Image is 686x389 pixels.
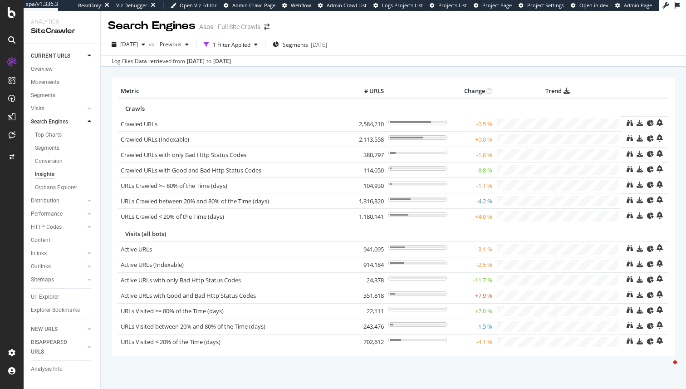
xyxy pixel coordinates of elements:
td: +0.0 % [449,132,495,147]
a: Project Page [474,2,512,9]
span: 2025 Aug. 12th [120,40,138,48]
a: Analysis Info [31,364,94,374]
span: Admin Crawl List [327,2,367,9]
div: Log Files Data retrieved from to [112,57,231,65]
a: Active URLs with Good and Bad Http Status Codes [121,291,256,300]
span: Admin Crawl Page [232,2,275,9]
div: Visits [31,104,44,113]
div: Search Engines [31,117,68,127]
a: URLs Crawled < 20% of the Time (days) [121,212,224,221]
div: Movements [31,78,59,87]
div: bell-plus [657,196,663,203]
td: -4.2 % [449,193,495,209]
div: 1 Filter Applied [213,41,250,49]
span: Admin Page [624,2,652,9]
div: Url Explorer [31,292,59,302]
th: # URLS [350,84,386,98]
span: Webflow [291,2,311,9]
div: bell-plus [657,181,663,188]
div: Top Charts [35,130,62,140]
iframe: Intercom live chat [655,358,677,380]
a: Open in dev [571,2,608,9]
td: 2,584,210 [350,116,386,132]
div: DISAPPEARED URLS [31,338,77,357]
div: arrow-right-arrow-left [264,24,269,30]
div: NEW URLS [31,325,58,334]
div: bell-plus [657,165,663,172]
a: Open Viz Editor [171,2,217,9]
a: URLs Crawled >= 80% of the Time (days) [121,182,227,190]
a: Inlinks [31,249,85,258]
td: 1,316,320 [350,193,386,209]
a: Project Settings [519,2,564,9]
td: -1.1 % [449,178,495,193]
div: Overview [31,64,53,74]
a: URLs Visited < 20% of the Time (days) [121,338,220,346]
th: Trend [495,84,621,98]
div: Outlinks [31,262,51,271]
a: Content [31,236,94,245]
a: Overview [31,64,94,74]
div: bell-plus [657,260,663,267]
span: Project Settings [527,2,564,9]
div: Explorer Bookmarks [31,305,80,315]
div: Search Engines [108,18,196,34]
div: Asos - Full Site Crawls [199,22,260,31]
a: HTTP Codes [31,222,85,232]
td: +7.9 % [449,288,495,303]
span: Previous [156,40,181,48]
div: bell-plus [657,337,663,344]
td: -1.8 % [449,147,495,162]
a: Segments [31,91,94,100]
td: -11.7 % [449,272,495,288]
div: Orphans Explorer [35,183,77,192]
a: Orphans Explorer [35,183,94,192]
button: 1 Filter Applied [200,37,261,52]
td: -1.5 % [449,319,495,334]
th: Change [449,84,495,98]
span: Open in dev [579,2,608,9]
a: Projects List [430,2,467,9]
div: Segments [35,143,59,153]
a: Outlinks [31,262,85,271]
a: CURRENT URLS [31,51,85,61]
a: URLs Visited >= 80% of the Time (days) [121,307,224,315]
div: bell-plus [657,212,663,219]
a: Visits [31,104,85,113]
button: Segments[DATE] [269,37,331,52]
div: bell-plus [657,306,663,313]
div: bell-plus [657,119,663,126]
span: Logs Projects List [382,2,423,9]
td: +7.0 % [449,303,495,319]
a: Active URLs [121,245,152,253]
td: 2,113,558 [350,132,386,147]
a: Active URLs (Indexable) [121,261,184,269]
a: Search Engines [31,117,85,127]
span: Crawls [125,104,145,113]
div: CURRENT URLS [31,51,70,61]
a: Active URLs with only Bad Http Status Codes [121,276,241,284]
a: Distribution [31,196,85,206]
a: Movements [31,78,94,87]
a: Insights [35,170,94,179]
td: 351,818 [350,288,386,303]
div: bell-plus [657,150,663,157]
a: Crawled URLs with Good and Bad Http Status Codes [121,166,261,174]
div: Segments [31,91,55,100]
div: Performance [31,209,63,219]
button: [DATE] [108,37,149,52]
a: Explorer Bookmarks [31,305,94,315]
td: 243,476 [350,319,386,334]
a: NEW URLS [31,325,85,334]
a: Admin Page [615,2,652,9]
a: Logs Projects List [373,2,423,9]
td: -3.1 % [449,241,495,257]
span: Segments [283,41,308,49]
td: 22,111 [350,303,386,319]
div: Analytics [31,18,93,26]
a: Conversion [35,157,94,166]
span: vs [149,40,156,48]
td: 941,095 [350,241,386,257]
div: bell-plus [657,291,663,298]
a: Segments [35,143,94,153]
